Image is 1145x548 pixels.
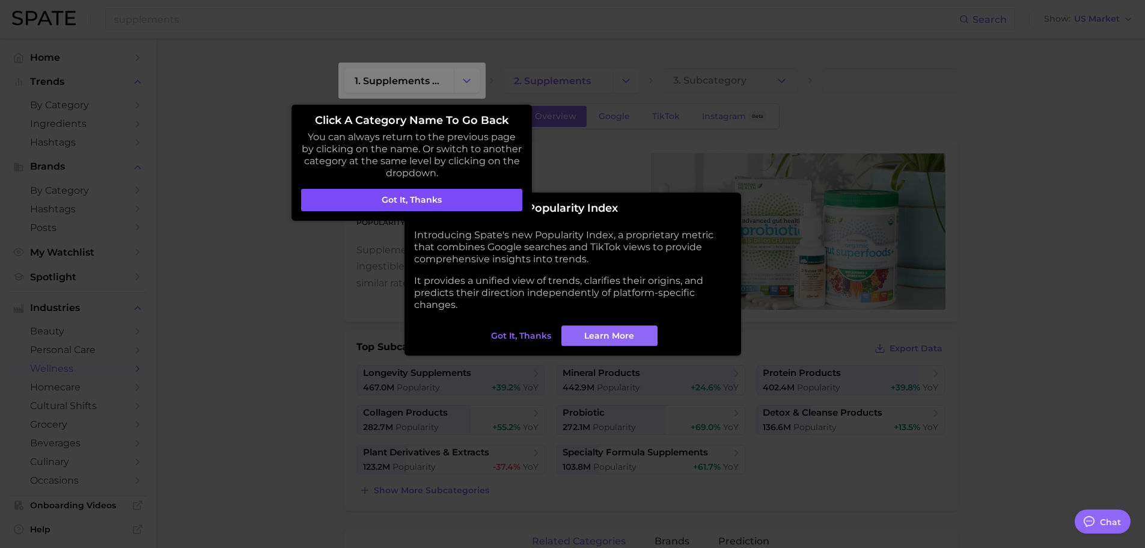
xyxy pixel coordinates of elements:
[414,275,731,311] p: It provides a unified view of trends, clarifies their origins, and predicts their direction indep...
[414,202,731,215] h2: Popularity Index
[414,229,731,265] p: Introducing Spate's new Popularity Index, a proprietary metric that combines Google searches and ...
[301,189,522,212] button: Got it, thanks
[584,331,634,341] span: Learn More
[491,331,551,341] span: Got it, thanks
[301,131,522,179] p: You can always return to the previous page by clicking on the name. Or switch to another category...
[301,114,522,128] h2: Click a category name to go back
[561,325,658,346] a: Learn More
[488,325,554,346] button: Got it, thanks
